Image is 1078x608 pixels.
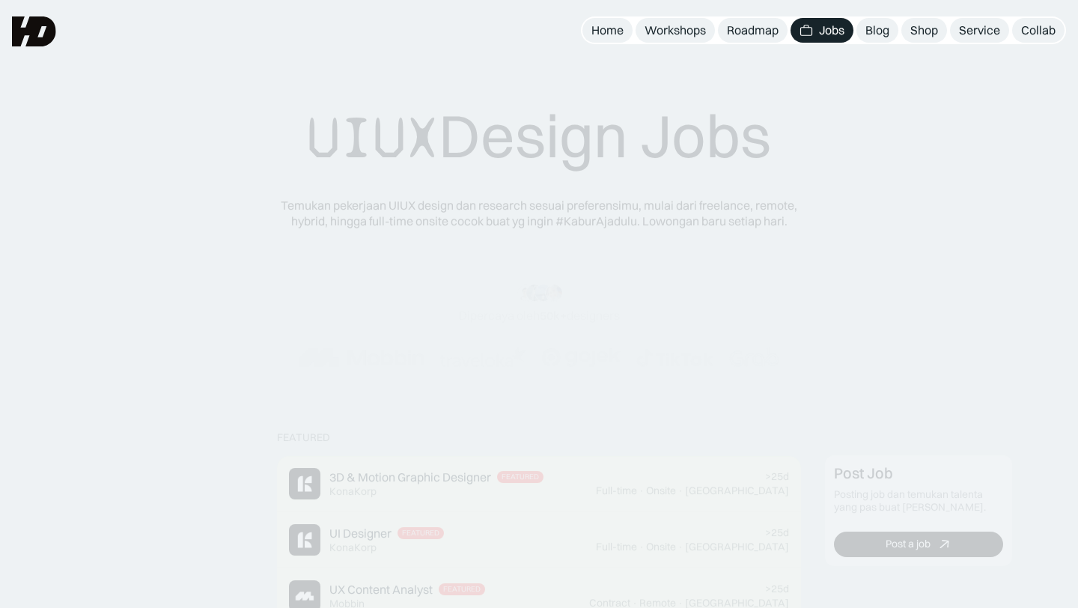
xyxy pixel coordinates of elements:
[791,18,853,43] a: Jobs
[459,308,620,323] div: Dipercaya oleh designers
[834,532,1003,557] a: Post a job
[685,541,789,553] div: [GEOGRAPHIC_DATA]
[269,198,808,229] div: Temukan pekerjaan UIUX design dan research sesuai preferensimu, mulai dari freelance, remote, hyb...
[443,586,481,595] div: Featured
[1021,22,1056,38] div: Collab
[502,473,539,482] div: Featured
[646,541,676,553] div: Onsite
[765,470,789,483] div: >25d
[636,18,715,43] a: Workshops
[910,22,938,38] div: Shop
[277,456,801,512] a: Job Image3D & Motion Graphic DesignerFeaturedKonaKorp>25dFull-time·Onsite·[GEOGRAPHIC_DATA]
[765,583,789,595] div: >25d
[718,18,788,43] a: Roadmap
[289,524,320,556] img: Job Image
[402,529,439,538] div: Featured
[646,484,676,497] div: Onsite
[540,308,567,323] span: 50k+
[765,526,789,539] div: >25d
[307,100,771,174] div: Design Jobs
[645,22,706,38] div: Workshops
[329,526,392,541] div: UI Designer
[856,18,898,43] a: Blog
[959,22,1000,38] div: Service
[677,541,683,553] div: ·
[950,18,1009,43] a: Service
[677,484,683,497] div: ·
[886,538,931,551] div: Post a job
[329,485,377,498] div: KonaKorp
[277,512,801,568] a: Job ImageUI DesignerFeaturedKonaKorp>25dFull-time·Onsite·[GEOGRAPHIC_DATA]
[329,582,433,598] div: UX Content Analyst
[834,464,893,482] div: Post Job
[591,22,624,38] div: Home
[834,488,1003,514] div: Posting job dan temukan talenta yang pas buat [PERSON_NAME].
[819,22,844,38] div: Jobs
[1012,18,1065,43] a: Collab
[307,102,439,174] span: UIUX
[277,431,330,444] div: Featured
[727,22,779,38] div: Roadmap
[639,541,645,553] div: ·
[596,484,637,497] div: Full-time
[582,18,633,43] a: Home
[639,484,645,497] div: ·
[865,22,889,38] div: Blog
[329,541,377,554] div: KonaKorp
[685,484,789,497] div: [GEOGRAPHIC_DATA]
[329,469,491,485] div: 3D & Motion Graphic Designer
[596,541,637,553] div: Full-time
[289,468,320,499] img: Job Image
[901,18,947,43] a: Shop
